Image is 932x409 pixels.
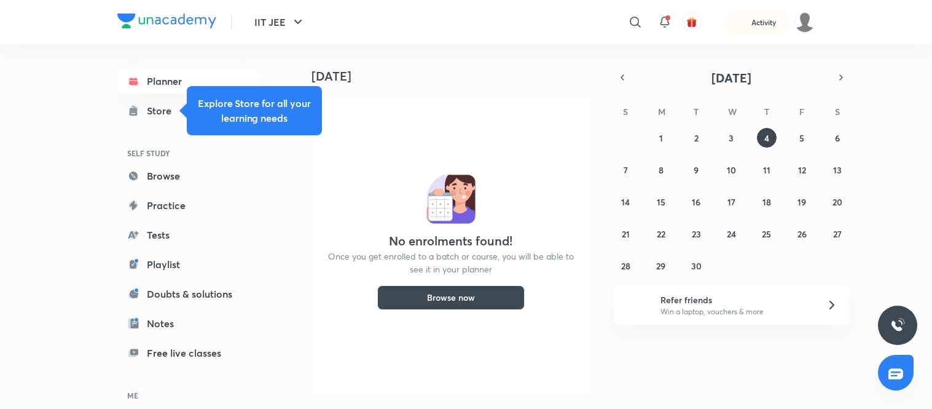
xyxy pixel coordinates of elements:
button: September 19, 2025 [792,192,812,212]
abbr: Saturday [835,106,840,117]
abbr: Friday [799,106,804,117]
button: September 12, 2025 [792,160,812,180]
abbr: September 7, 2025 [624,164,628,176]
abbr: September 30, 2025 [691,260,702,272]
button: September 2, 2025 [686,128,706,148]
abbr: September 29, 2025 [656,260,665,272]
abbr: September 8, 2025 [659,164,664,176]
img: Md Khalid Hasan Ansari [794,12,815,33]
button: September 6, 2025 [828,128,847,148]
abbr: September 18, 2025 [762,196,771,208]
button: September 23, 2025 [686,224,706,244]
button: September 24, 2025 [721,224,741,244]
button: September 1, 2025 [651,128,671,148]
button: September 3, 2025 [721,128,741,148]
h4: [DATE] [311,69,600,84]
button: September 29, 2025 [651,256,671,276]
abbr: Monday [658,106,665,117]
abbr: September 13, 2025 [833,164,842,176]
abbr: September 22, 2025 [657,228,665,240]
a: Free live classes [117,341,260,365]
a: Playlist [117,252,260,277]
img: ttu [890,318,905,333]
button: September 16, 2025 [686,192,706,212]
a: Doubts & solutions [117,282,260,306]
abbr: September 24, 2025 [727,228,736,240]
button: September 25, 2025 [757,224,777,244]
button: September 15, 2025 [651,192,671,212]
abbr: September 2, 2025 [694,132,699,144]
p: Once you get enrolled to a batch or course, you will be able to see it in your planner [326,250,576,276]
a: Browse [117,164,260,188]
button: September 7, 2025 [616,160,635,180]
abbr: Sunday [623,106,628,117]
button: September 26, 2025 [792,224,812,244]
abbr: September 4, 2025 [764,132,769,144]
abbr: September 11, 2025 [763,164,770,176]
button: September 9, 2025 [686,160,706,180]
button: September 27, 2025 [828,224,847,244]
button: September 20, 2025 [828,192,847,212]
h6: SELF STUDY [117,143,260,164]
abbr: September 17, 2025 [727,196,735,208]
button: September 10, 2025 [721,160,741,180]
abbr: September 25, 2025 [762,228,771,240]
h4: No enrolments found! [389,234,512,248]
button: September 14, 2025 [616,192,635,212]
img: activity [737,15,748,30]
p: Win a laptop, vouchers & more [660,306,812,317]
button: September 22, 2025 [651,224,671,244]
abbr: September 6, 2025 [835,132,840,144]
abbr: September 5, 2025 [799,132,804,144]
a: Planner [117,69,260,93]
abbr: September 19, 2025 [797,196,806,208]
abbr: September 9, 2025 [694,164,699,176]
button: September 4, 2025 [757,128,777,148]
abbr: September 16, 2025 [692,196,700,208]
button: September 11, 2025 [757,160,777,180]
abbr: September 27, 2025 [833,228,842,240]
h5: Explore Store for all your learning needs [197,96,312,125]
img: No events [426,175,476,224]
button: September 18, 2025 [757,192,777,212]
abbr: September 23, 2025 [692,228,701,240]
button: [DATE] [631,69,832,86]
abbr: September 10, 2025 [727,164,736,176]
button: September 13, 2025 [828,160,847,180]
abbr: September 3, 2025 [729,132,734,144]
abbr: September 15, 2025 [657,196,665,208]
button: September 8, 2025 [651,160,671,180]
button: Browse now [377,285,525,310]
button: September 28, 2025 [616,256,635,276]
abbr: September 20, 2025 [832,196,842,208]
abbr: September 1, 2025 [659,132,663,144]
a: Store [117,98,260,123]
h6: Refer friends [660,293,812,306]
img: avatar [686,17,697,28]
span: [DATE] [711,69,751,86]
abbr: Thursday [764,106,769,117]
abbr: September 21, 2025 [622,228,630,240]
img: referral [624,293,648,317]
a: Practice [117,193,260,218]
abbr: September 12, 2025 [798,164,806,176]
abbr: Tuesday [694,106,699,117]
a: Tests [117,223,260,247]
abbr: Wednesday [728,106,737,117]
button: September 21, 2025 [616,224,635,244]
a: Notes [117,311,260,336]
button: September 17, 2025 [721,192,741,212]
abbr: September 14, 2025 [621,196,630,208]
button: avatar [682,12,702,32]
button: IIT JEE [247,10,313,34]
a: Company Logo [117,14,216,31]
button: September 5, 2025 [792,128,812,148]
img: Company Logo [117,14,216,28]
button: September 30, 2025 [686,256,706,276]
div: Store [147,103,179,118]
h6: ME [117,385,260,406]
abbr: September 26, 2025 [797,228,807,240]
abbr: September 28, 2025 [621,260,630,272]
